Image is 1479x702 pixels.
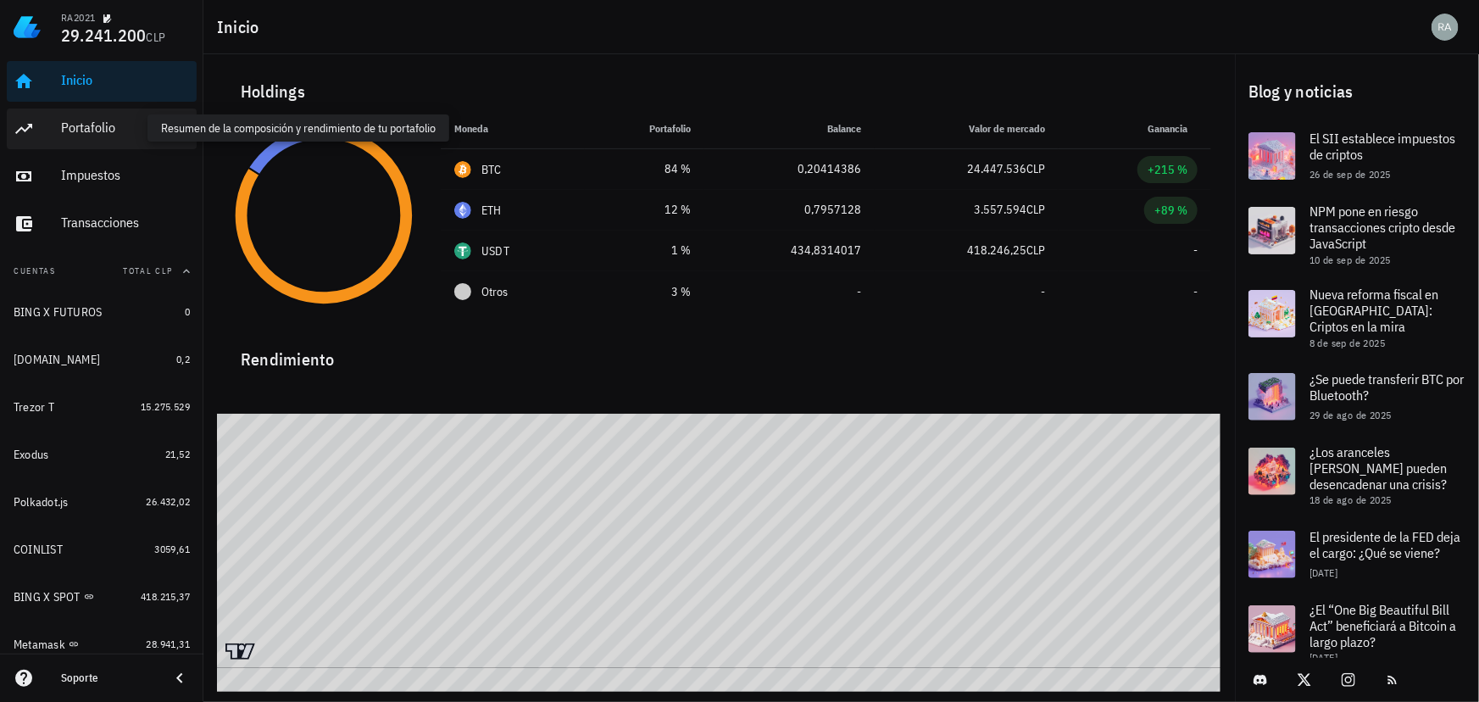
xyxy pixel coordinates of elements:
a: Inicio [7,61,197,102]
a: Trezor T 15.275.529 [7,387,197,427]
a: BING X SPOT 418.215,37 [7,577,197,617]
img: LedgiFi [14,14,41,41]
span: 15.275.529 [141,400,190,413]
div: 3 % [598,283,692,301]
span: 418.246,25 [967,242,1026,258]
span: - [1041,284,1045,299]
a: Nueva reforma fiscal en [GEOGRAPHIC_DATA]: Criptos en la mira 8 de sep de 2025 [1235,276,1479,359]
a: COINLIST 3059,61 [7,529,197,570]
div: [DOMAIN_NAME] [14,353,100,367]
div: BTC [481,161,502,178]
span: El presidente de la FED deja el cargo: ¿Qué se viene? [1309,528,1460,561]
a: Polkadot.js 26.432,02 [7,482,197,522]
span: 26.432,02 [146,495,190,508]
div: 434,8314017 [718,242,861,259]
div: RA2021 [61,11,95,25]
span: ¿Se puede transferir BTC por Bluetooth? [1309,370,1464,404]
div: Portafolio [61,120,190,136]
div: +89 % [1154,202,1187,219]
div: 12 % [598,201,692,219]
span: Nueva reforma fiscal en [GEOGRAPHIC_DATA]: Criptos en la mira [1309,286,1438,335]
div: ETH-icon [454,202,471,219]
a: El SII establece impuestos de criptos 26 de sep de 2025 [1235,119,1479,193]
span: ¿El “One Big Beautiful Bill Act” beneficiará a Bitcoin a largo plazo? [1309,601,1456,650]
div: 0,7957128 [718,201,861,219]
span: CLP [1026,202,1045,217]
span: [DATE] [1309,566,1337,579]
div: Trezor T [14,400,54,415]
span: 26 de sep de 2025 [1309,168,1391,181]
th: Moneda [441,109,585,149]
div: Soporte [61,671,156,685]
div: Rendimiento [227,332,1211,373]
a: Exodus 21,52 [7,434,197,475]
a: Charting by TradingView [225,643,255,660]
span: Total CLP [123,265,173,276]
span: 0 [185,305,190,318]
div: Transacciones [61,214,190,231]
div: BING X FUTUROS [14,305,103,320]
span: - [1193,242,1198,258]
a: NPM pone en riesgo transacciones cripto desde JavaScript 10 de sep de 2025 [1235,193,1479,276]
a: ¿El “One Big Beautiful Bill Act” beneficiará a Bitcoin a largo plazo? [DATE] [1235,592,1479,675]
a: ¿Los aranceles [PERSON_NAME] pueden desencadenar una crisis? 18 de ago de 2025 [1235,434,1479,517]
div: 0,20414386 [718,160,861,178]
span: 418.215,37 [141,590,190,603]
span: Otros [481,283,508,301]
span: 28.941,31 [146,638,190,650]
div: Inicio [61,72,190,88]
span: - [857,284,861,299]
div: avatar [1432,14,1459,41]
span: El SII establece impuestos de criptos [1309,130,1455,163]
span: CLP [1026,161,1045,176]
span: NPM pone en riesgo transacciones cripto desde JavaScript [1309,203,1455,252]
a: Portafolio [7,109,197,149]
div: USDT-icon [454,242,471,259]
a: ¿Se puede transferir BTC por Bluetooth? 29 de ago de 2025 [1235,359,1479,434]
span: Ganancia [1148,122,1198,135]
div: Impuestos [61,167,190,183]
div: Polkadot.js [14,495,69,510]
button: CuentasTotal CLP [7,251,197,292]
div: 1 % [598,242,692,259]
span: 18 de ago de 2025 [1309,493,1392,506]
a: Impuestos [7,156,197,197]
span: 29 de ago de 2025 [1309,409,1392,421]
a: El presidente de la FED deja el cargo: ¿Qué se viene? [DATE] [1235,517,1479,592]
div: COINLIST [14,543,63,557]
span: 24.447.536 [967,161,1026,176]
th: Valor de mercado [875,109,1059,149]
a: Metamask 28.941,31 [7,624,197,665]
a: Transacciones [7,203,197,244]
div: ETH [481,202,502,219]
span: ¿Los aranceles [PERSON_NAME] pueden desencadenar una crisis? [1309,443,1447,493]
div: Holdings [227,64,1211,119]
span: CLP [147,30,166,45]
h1: Inicio [217,14,266,41]
span: 3.557.594 [974,202,1026,217]
div: BTC-icon [454,161,471,178]
div: 84 % [598,160,692,178]
span: 10 de sep de 2025 [1309,253,1391,266]
div: +215 % [1148,161,1187,178]
a: [DOMAIN_NAME] 0,2 [7,339,197,380]
div: Metamask [14,638,65,652]
span: CLP [1026,242,1045,258]
span: 3059,61 [154,543,190,555]
div: Blog y noticias [1235,64,1479,119]
span: 0,2 [176,353,190,365]
div: Exodus [14,448,49,462]
th: Balance [704,109,875,149]
a: BING X FUTUROS 0 [7,292,197,332]
div: USDT [481,242,509,259]
span: 8 de sep de 2025 [1309,337,1385,349]
th: Portafolio [585,109,705,149]
span: - [1193,284,1198,299]
div: BING X SPOT [14,590,81,604]
span: 21,52 [165,448,190,460]
span: 29.241.200 [61,24,147,47]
